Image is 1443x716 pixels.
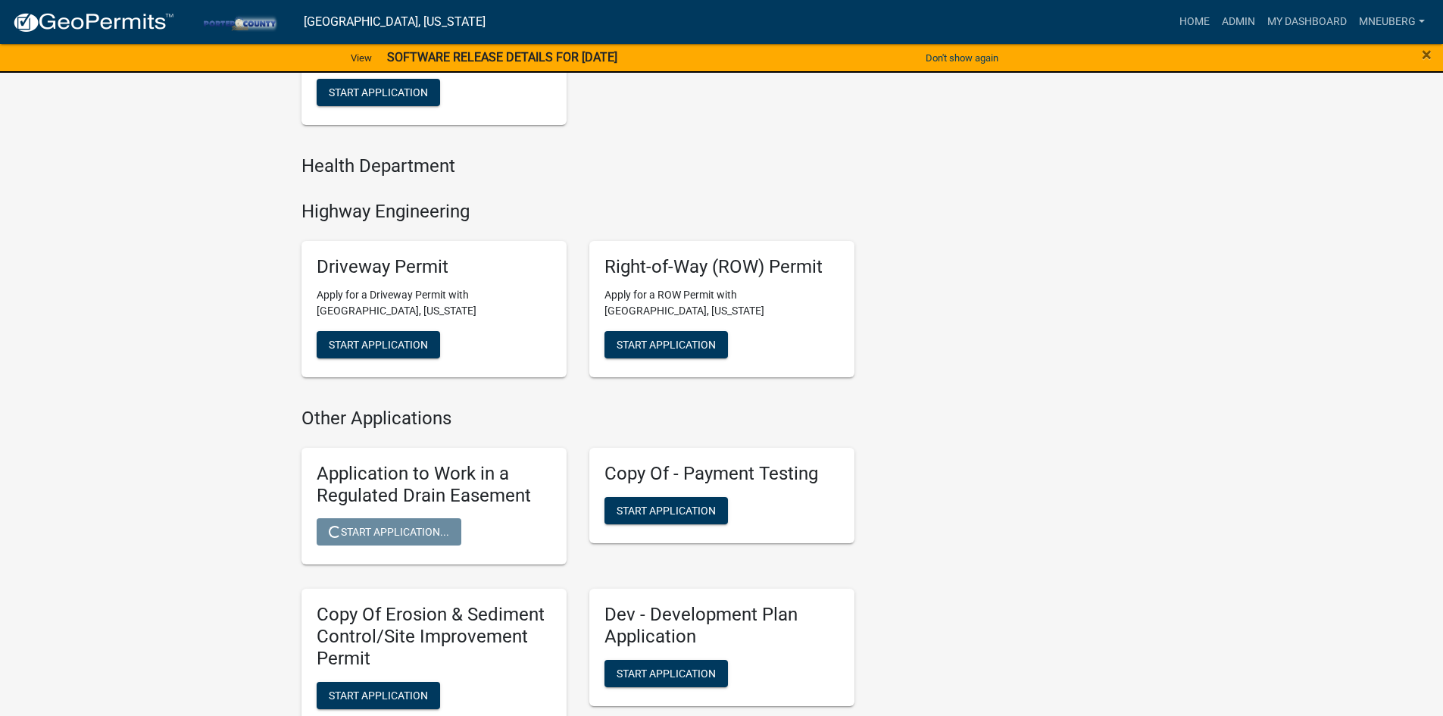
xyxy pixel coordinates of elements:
h4: Other Applications [301,408,854,430]
button: Start Application [317,682,440,709]
button: Start Application [317,79,440,106]
p: Apply for a Driveway Permit with [GEOGRAPHIC_DATA], [US_STATE] [317,287,551,319]
span: × [1422,44,1432,65]
h5: Application to Work in a Regulated Drain Easement [317,463,551,507]
span: Start Application [329,86,428,98]
a: MNeuberg [1353,8,1431,36]
a: My Dashboard [1261,8,1353,36]
button: Start Application [604,331,728,358]
h5: Copy Of Erosion & Sediment Control/Site Improvement Permit [317,604,551,669]
h5: Copy Of - Payment Testing [604,463,839,485]
span: Start Application [617,668,716,680]
a: View [345,45,378,70]
button: Close [1422,45,1432,64]
img: Porter County, Indiana [186,11,292,32]
a: Home [1173,8,1216,36]
h4: Health Department [301,155,854,177]
span: Start Application [617,339,716,351]
span: Start Application... [329,526,449,538]
h5: Right-of-Way (ROW) Permit [604,256,839,278]
button: Start Application... [317,518,461,546]
span: Start Application [329,689,428,701]
p: Apply for a ROW Permit with [GEOGRAPHIC_DATA], [US_STATE] [604,287,839,319]
strong: SOFTWARE RELEASE DETAILS FOR [DATE] [387,50,617,64]
h5: Dev - Development Plan Application [604,604,839,648]
button: Don't show again [920,45,1004,70]
span: Start Application [617,504,716,516]
button: Start Application [317,331,440,358]
a: Admin [1216,8,1261,36]
button: Start Application [604,660,728,687]
button: Start Application [604,497,728,524]
a: [GEOGRAPHIC_DATA], [US_STATE] [304,9,486,35]
h5: Driveway Permit [317,256,551,278]
h4: Highway Engineering [301,201,854,223]
span: Start Application [329,339,428,351]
